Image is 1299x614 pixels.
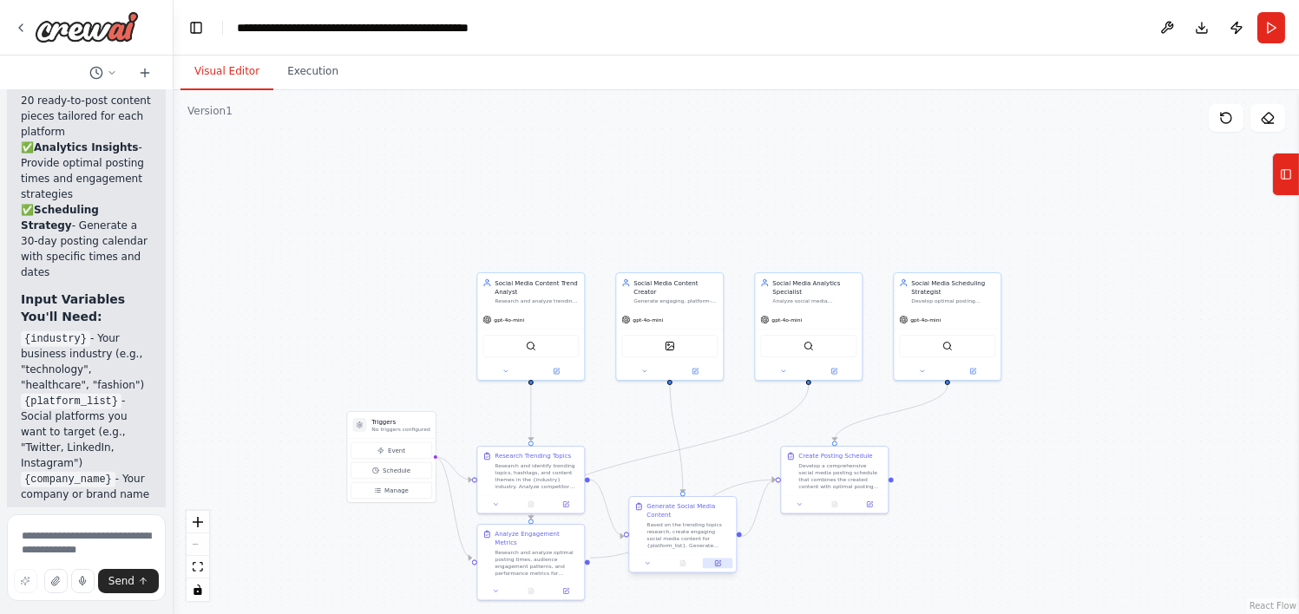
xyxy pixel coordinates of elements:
div: Create Posting Schedule [798,452,872,460]
div: Research and identify trending topics, hashtags, and content themes in the {industry} industry. A... [495,462,579,490]
span: Send [108,574,134,588]
button: Manage [351,482,431,499]
div: TriggersNo triggers configuredEventScheduleManage [346,411,436,503]
button: Open in side panel [810,366,859,376]
button: Hide left sidebar [184,16,208,40]
button: Visual Editor [180,54,273,90]
img: SerperDevTool [526,341,536,351]
code: {company_name} [21,472,115,487]
g: Edge from triggers to 79b9399b-9256-48af-9542-64bcdb1f925d [435,453,472,484]
button: Start a new chat [131,62,159,83]
span: gpt-4o-mini [771,317,802,323]
button: Improve this prompt [14,569,37,593]
g: Edge from c5cffdea-8721-4d67-93de-de6781e54b3d to 79b9399b-9256-48af-9542-64bcdb1f925d [527,385,535,441]
strong: Analytics Insights [34,141,138,153]
g: Edge from f812f588-a761-4842-8768-588b2f36211c to 288f0ba6-8eb4-444c-ac04-88e994e4a6d8 [742,475,776,540]
button: fit view [187,556,209,578]
button: No output available [513,586,549,597]
img: DallETool [665,341,675,351]
div: Develop a comprehensive social media posting schedule that combines the created content with opti... [798,462,882,490]
button: Open in side panel [855,500,884,510]
div: Develop optimal posting schedules across {platform_list} based on audience analytics, time zone c... [911,297,995,304]
div: Social Media Scheduling StrategistDevelop optimal posting schedules across {platform_list} based ... [893,272,1001,381]
div: Social Media Content Trend Analyst [495,278,579,296]
button: Open in side panel [671,366,720,376]
a: React Flow attribution [1250,601,1296,611]
div: Social Media Analytics Specialist [772,278,856,296]
div: Research Trending TopicsResearch and identify trending topics, hashtags, and content themes in th... [476,446,585,514]
button: Send [98,569,159,593]
div: Version 1 [187,104,233,118]
g: Edge from 2a099e7d-f040-486b-8ad4-c24dc7d41acf to d9d4dac6-f086-4149-89ce-103cd5358460 [527,385,813,519]
code: {platform_list} [21,394,121,409]
button: Open in side panel [703,558,732,569]
h3: Triggers [371,417,430,426]
div: Social Media Content Creator [633,278,718,296]
div: Research Trending Topics [495,452,571,460]
img: SerperDevTool [942,341,953,351]
div: Create Posting ScheduleDevelop a comprehensive social media posting schedule that combines the cr... [780,446,889,514]
button: toggle interactivity [187,578,209,601]
div: Generate engaging, platform-specific content ideas and write compelling social media posts for {p... [633,297,718,304]
span: Schedule [383,467,410,475]
span: Manage [384,487,409,495]
img: SerperDevTool [804,341,814,351]
span: gpt-4o-mini [910,317,941,323]
p: No triggers configured [371,426,430,433]
li: - Your business industry (e.g., "technology", "healthcare", "fashion") [21,330,152,393]
code: {industry} [21,331,90,347]
div: Generate Social Media ContentBased on the trending topics research, create engaging social media ... [628,498,737,575]
div: Research and analyze optimal posting times, audience engagement patterns, and performance metrics... [495,549,579,577]
li: - Your company or brand name [21,471,152,502]
span: Event [388,447,405,455]
span: gpt-4o-mini [494,317,524,323]
div: Social Media Scheduling Strategist [911,278,995,296]
button: No output available [513,500,549,510]
button: Open in side panel [551,500,581,510]
g: Edge from triggers to d9d4dac6-f086-4149-89ce-103cd5358460 [435,453,472,562]
nav: breadcrumb [237,19,497,36]
g: Edge from 79b9399b-9256-48af-9542-64bcdb1f925d to f812f588-a761-4842-8768-588b2f36211c [590,475,624,540]
strong: Scheduling Strategy [21,204,99,232]
span: gpt-4o-mini [633,317,663,323]
div: Analyze Engagement Metrics [495,530,579,547]
div: Social Media Analytics SpecialistAnalyze social media performance metrics, engagement patterns, a... [754,272,863,381]
g: Edge from a1abb287-941a-4104-8b36-b1a0a8c510b4 to 288f0ba6-8eb4-444c-ac04-88e994e4a6d8 [830,385,952,441]
div: React Flow controls [187,511,209,601]
button: Event [351,442,431,459]
button: Schedule [351,462,431,479]
button: Upload files [44,569,68,593]
div: Generate Social Media Content [646,502,731,519]
g: Edge from d9d4dac6-f086-4149-89ce-103cd5358460 to 288f0ba6-8eb4-444c-ac04-88e994e4a6d8 [590,475,776,562]
button: Open in side panel [551,586,581,597]
div: Analyze social media performance metrics, engagement patterns, and audience behavior data to prov... [772,297,856,304]
button: Open in side panel [532,366,581,376]
strong: Input Variables You'll Need: [21,292,125,323]
g: Edge from c6cd0c5d-ddc1-497c-8b57-190c41dda4dd to f812f588-a761-4842-8768-588b2f36211c [666,376,687,493]
div: Research and analyze trending topics, hashtags, and content themes in the {industry} industry to ... [495,297,579,304]
button: Execution [273,54,352,90]
div: Analyze Engagement MetricsResearch and analyze optimal posting times, audience engagement pattern... [476,524,585,601]
img: Logo [35,11,139,42]
div: Social Media Content CreatorGenerate engaging, platform-specific content ideas and write compelli... [615,272,724,381]
button: Switch to previous chat [82,62,124,83]
button: No output available [665,558,701,569]
div: Based on the trending topics research, create engaging social media content for {platform_list}. ... [646,521,731,549]
button: Click to speak your automation idea [71,569,95,593]
div: Social Media Content Trend AnalystResearch and analyze trending topics, hashtags, and content the... [476,272,585,381]
button: No output available [817,500,853,510]
button: Open in side panel [948,366,998,376]
li: - Social platforms you want to target (e.g., "Twitter, LinkedIn, Instagram") [21,393,152,471]
button: zoom in [187,511,209,533]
